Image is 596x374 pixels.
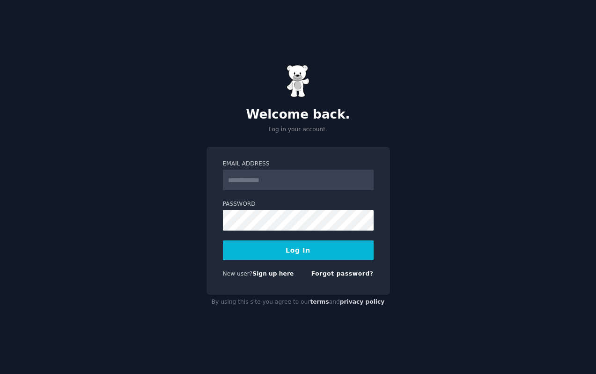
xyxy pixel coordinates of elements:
[223,240,374,260] button: Log In
[223,200,374,209] label: Password
[311,270,374,277] a: Forgot password?
[252,270,294,277] a: Sign up here
[206,295,390,310] div: By using this site you agree to our and
[310,299,329,305] a: terms
[223,270,253,277] span: New user?
[340,299,385,305] a: privacy policy
[287,65,310,97] img: Gummy Bear
[223,160,374,168] label: Email Address
[206,126,390,134] p: Log in your account.
[206,107,390,122] h2: Welcome back.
